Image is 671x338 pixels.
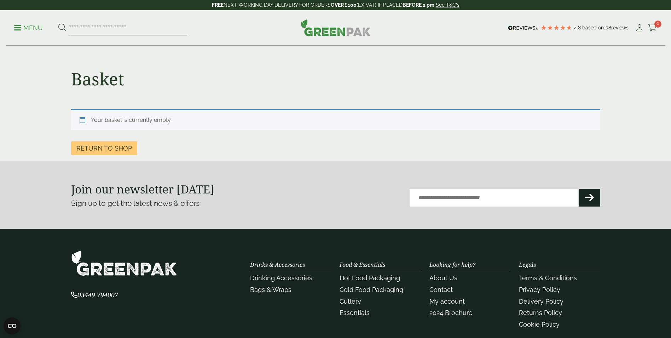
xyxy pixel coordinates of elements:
a: Bags & Wraps [250,286,291,293]
a: Returns Policy [519,309,562,316]
a: Hot Food Packaging [340,274,400,282]
span: 4.8 [574,25,582,30]
a: Terms & Conditions [519,274,577,282]
a: 03449 794007 [71,292,118,299]
a: See T&C's [436,2,459,8]
a: My account [429,298,465,305]
a: Privacy Policy [519,286,560,293]
img: GreenPak Supplies [71,250,177,276]
a: Menu [14,24,43,31]
span: 0 [654,21,661,28]
h1: Basket [71,69,124,89]
a: Cookie Policy [519,321,560,328]
i: My Account [635,24,644,32]
span: 178 [604,25,611,30]
a: Delivery Policy [519,298,563,305]
strong: Join our newsletter [DATE] [71,181,214,197]
button: Open CMP widget [4,317,21,334]
a: Cutlery [340,298,361,305]
a: About Us [429,274,457,282]
div: 4.78 Stars [540,24,572,31]
span: reviews [611,25,629,30]
img: GreenPak Supplies [301,19,371,36]
strong: FREE [212,2,224,8]
img: REVIEWS.io [508,26,539,30]
a: 2024 Brochure [429,309,473,316]
a: Drinking Accessories [250,274,312,282]
p: Menu [14,24,43,32]
strong: BEFORE 2 pm [403,2,434,8]
a: Cold Food Packaging [340,286,403,293]
a: Contact [429,286,453,293]
span: Based on [582,25,604,30]
a: 0 [648,23,657,33]
div: Your basket is currently empty. [71,109,600,130]
span: 03449 794007 [71,291,118,299]
i: Cart [648,24,657,32]
a: Return to shop [71,141,137,155]
a: Essentials [340,309,370,316]
p: Sign up to get the latest news & offers [71,198,309,209]
strong: OVER £100 [331,2,357,8]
